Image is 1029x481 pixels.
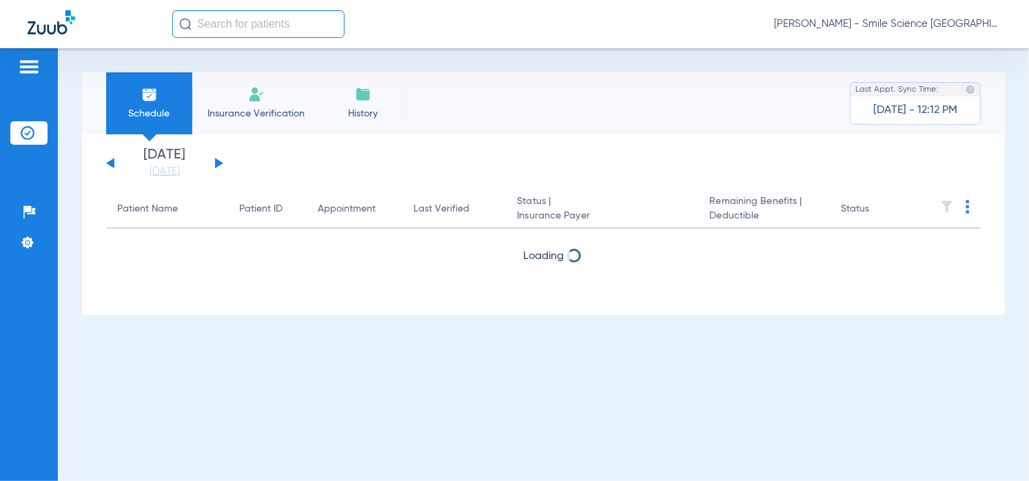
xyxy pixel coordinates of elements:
img: Search Icon [179,18,192,30]
img: Manual Insurance Verification [248,86,265,103]
img: group-dot-blue.svg [966,200,970,214]
div: Last Verified [414,202,495,216]
div: Last Verified [414,202,469,216]
span: [PERSON_NAME] - Smile Science [GEOGRAPHIC_DATA] [774,17,1001,31]
span: Loading [523,251,564,262]
span: Insurance Verification [203,107,309,121]
a: [DATE] [123,165,206,178]
div: Patient Name [117,202,217,216]
span: [DATE] - 12:12 PM [873,103,957,117]
img: History [355,86,371,103]
img: filter.svg [940,200,954,214]
div: Appointment [318,202,376,216]
div: Patient ID [239,202,296,216]
img: Zuub Logo [28,10,75,34]
span: Insurance Payer [517,209,687,223]
th: Remaining Benefits | [699,190,830,229]
span: Schedule [116,107,182,121]
img: Schedule [141,86,158,103]
img: last sync help info [966,85,975,94]
span: History [330,107,396,121]
input: Search for patients [172,10,345,38]
img: hamburger-icon [18,59,40,75]
div: Patient Name [117,202,178,216]
th: Status [830,190,923,229]
span: Last Appt. Sync Time: [855,83,938,96]
div: Patient ID [239,202,283,216]
div: Appointment [318,202,391,216]
th: Status | [506,190,698,229]
span: Deductible [710,209,819,223]
li: [DATE] [123,148,206,178]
